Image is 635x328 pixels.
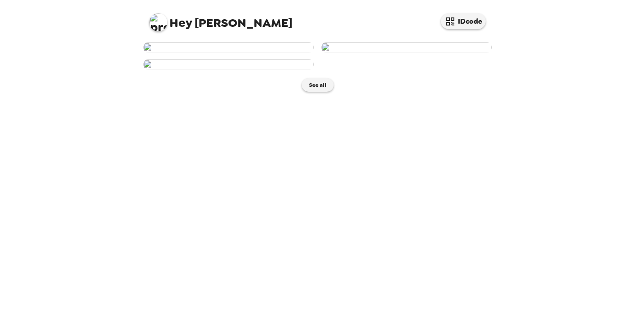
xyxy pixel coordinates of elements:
span: [PERSON_NAME] [149,9,292,29]
button: IDcode [441,13,486,29]
img: user-276042 [143,60,314,69]
img: user-276044 [143,43,314,52]
button: See all [302,78,334,92]
span: Hey [169,15,192,31]
img: user-276043 [321,43,492,52]
img: profile pic [149,13,167,31]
